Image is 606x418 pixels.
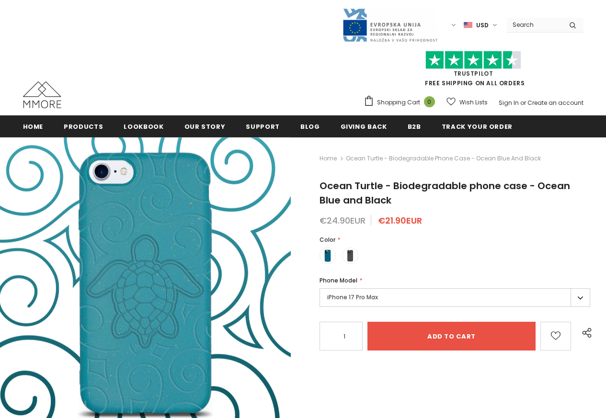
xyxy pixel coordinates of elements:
a: B2B [408,115,421,137]
a: Javni Razpis [342,21,438,29]
a: Home [23,115,44,137]
img: Trust Pilot Stars [425,51,521,69]
span: €21.90EUR [378,215,422,226]
span: Our Story [184,122,226,131]
span: Phone Model [320,276,357,284]
img: MMORE Cases [23,81,61,108]
span: Track your order [442,122,513,131]
a: Sign In [499,99,519,107]
a: Blog [300,115,320,137]
a: Products [64,115,103,137]
img: Javni Razpis [342,8,438,43]
a: support [246,115,280,137]
span: or [520,99,526,107]
img: USD [464,21,472,29]
a: Wish Lists [446,94,488,111]
input: Add to cart [367,322,536,350]
span: 0 [424,96,435,107]
a: Shopping Cart 0 [364,95,440,110]
span: B2B [408,122,421,131]
span: Ocean Turtle - Biodegradable phone case - Ocean Blue and Black [346,153,541,164]
a: Track your order [442,115,513,137]
a: Trustpilot [454,69,493,78]
span: €24.90EUR [320,215,366,226]
span: Products [64,122,103,131]
span: Ocean Turtle - Biodegradable phone case - Ocean Blue and Black [320,179,570,207]
label: iPhone 17 Pro Max [320,288,590,307]
span: Home [23,122,44,131]
a: Home [320,153,337,164]
a: Create an account [527,99,583,107]
span: Blog [300,122,320,131]
span: Wish Lists [459,98,488,107]
a: Giving back [341,115,387,137]
span: support [246,122,280,131]
span: FREE SHIPPING ON ALL ORDERS [364,55,583,87]
span: Color [320,236,335,244]
input: Search Site [507,18,562,32]
a: Our Story [184,115,226,137]
span: USD [476,21,489,30]
span: Shopping Cart [377,98,420,107]
span: Giving back [341,122,387,131]
a: Lookbook [124,115,163,137]
span: Lookbook [124,122,163,131]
